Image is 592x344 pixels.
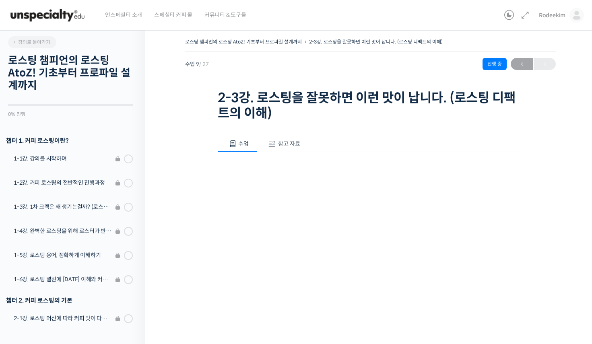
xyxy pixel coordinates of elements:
[185,39,302,45] a: 로스팅 챔피언의 로스팅 AtoZ! 기초부터 프로파일 설계까지
[218,90,524,121] h1: 2-3강. 로스팅을 잘못하면 이런 맛이 납니다. (로스팅 디팩트의 이해)
[8,36,56,48] a: 강의로 돌아가기
[8,54,133,92] h2: 로스팅 챔피언의 로스팅 AtoZ! 기초부터 프로파일 설계까지
[238,140,249,147] span: 수업
[185,62,209,67] span: 수업 9
[309,39,443,45] a: 2-3강. 로스팅을 잘못하면 이런 맛이 납니다. (로스팅 디팩트의 이해)
[511,58,533,70] a: ←이전
[6,135,133,146] h3: 챕터 1. 커피 로스팅이란?
[539,12,565,19] span: Rodeekim
[8,112,133,117] div: 0% 진행
[12,39,50,45] span: 강의로 돌아가기
[511,59,533,70] span: ←
[199,61,209,68] span: / 27
[6,295,133,306] div: 챕터 2. 커피 로스팅의 기본
[483,58,507,70] div: 진행 중
[278,140,300,147] span: 참고 자료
